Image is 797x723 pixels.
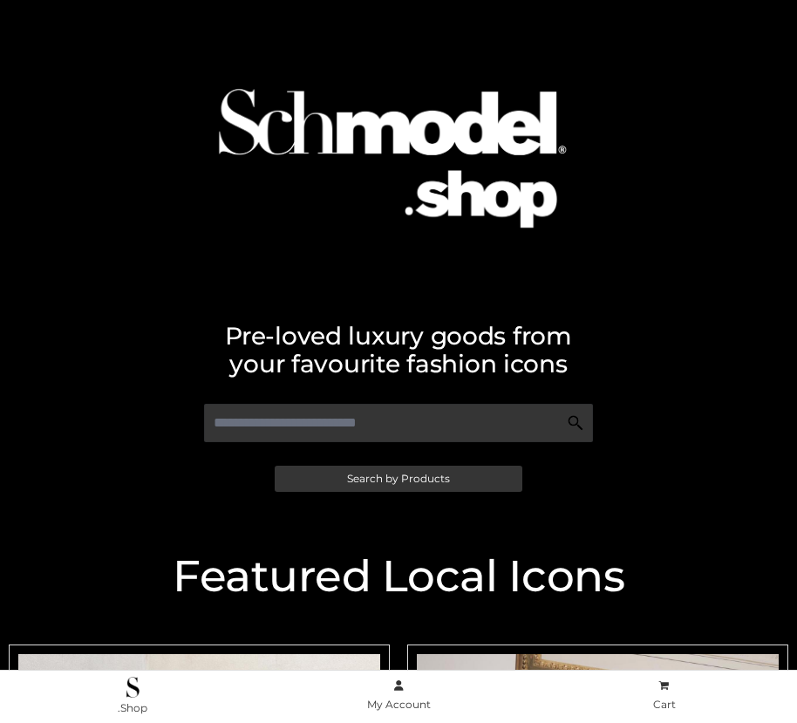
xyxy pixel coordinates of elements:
[118,701,147,714] span: .Shop
[567,414,584,432] img: Search Icon
[367,698,431,711] span: My Account
[266,676,532,715] a: My Account
[347,474,450,484] span: Search by Products
[653,698,676,711] span: Cart
[9,322,788,378] h2: Pre-loved luxury goods from your favourite fashion icons
[275,466,522,492] a: Search by Products
[531,676,797,715] a: Cart
[126,677,140,698] img: .Shop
